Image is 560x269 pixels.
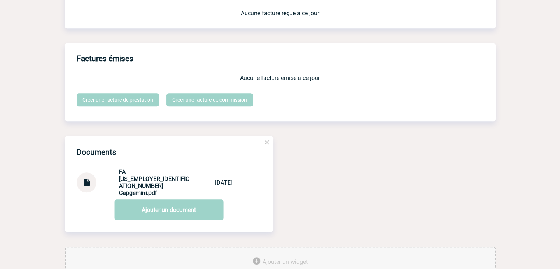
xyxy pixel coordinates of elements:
[77,148,116,157] h4: Documents
[77,74,484,81] p: Aucune facture émise à ce jour
[114,199,223,220] a: Ajouter un document
[215,179,232,186] div: [DATE]
[166,93,253,106] a: Créer une facture de commission
[264,139,270,146] img: close.png
[77,93,159,106] a: Créer une facture de prestation
[119,168,189,196] strong: FA [US_EMPLOYER_IDENTIFICATION_NUMBER] Capgemini.pdf
[263,258,308,265] span: Ajouter un widget
[77,49,496,69] h3: Factures émises
[77,10,484,17] p: Aucune facture reçue à ce jour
